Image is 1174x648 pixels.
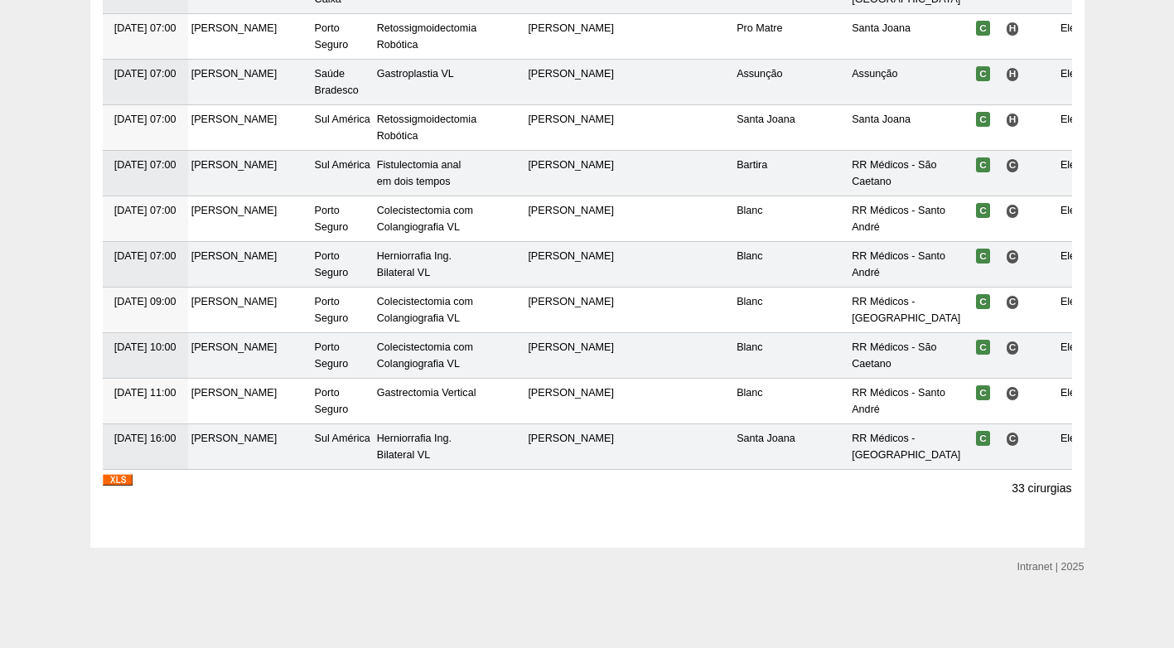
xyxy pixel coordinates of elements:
td: Porto Seguro [312,288,374,333]
td: [PERSON_NAME] [524,424,617,470]
span: Confirmada [976,112,990,127]
td: RR Médicos - Santo André [848,242,964,288]
td: [PERSON_NAME] [524,288,617,333]
span: Confirmada [976,340,990,355]
img: XLS [103,474,133,486]
span: Hospital [1006,22,1020,36]
td: Blanc [733,379,848,424]
td: Eletiva [1057,60,1095,105]
td: Colecistectomia com Colangiografia VL [374,288,480,333]
span: Confirmada [976,385,990,400]
td: RR Médicos - São Caetano [848,333,964,379]
td: [PERSON_NAME] [188,333,312,379]
td: Saúde Bradesco [312,60,374,105]
span: [DATE] 07:00 [114,114,176,125]
td: [PERSON_NAME] [524,379,617,424]
td: [PERSON_NAME] [524,151,617,196]
td: [PERSON_NAME] [524,333,617,379]
td: [PERSON_NAME] [524,196,617,242]
span: Consultório [1006,432,1020,446]
td: RR Médicos - [GEOGRAPHIC_DATA] [848,288,964,333]
span: Consultório [1006,295,1020,309]
span: [DATE] 07:00 [114,159,176,171]
td: Blanc [733,333,848,379]
span: Consultório [1006,341,1020,355]
span: [DATE] 09:00 [114,296,176,307]
td: Eletiva [1057,14,1095,60]
td: [PERSON_NAME] [188,151,312,196]
span: [DATE] 11:00 [114,387,176,399]
span: Hospital [1006,113,1020,127]
span: Confirmada [976,431,990,446]
td: [PERSON_NAME] [524,14,617,60]
td: Assunção [733,60,848,105]
td: Eletiva [1057,196,1095,242]
p: 33 cirurgias [1012,481,1071,496]
td: [PERSON_NAME] [188,424,312,470]
td: [PERSON_NAME] [188,288,312,333]
span: Confirmada [976,249,990,264]
span: [DATE] 07:00 [114,68,176,80]
div: Intranet | 2025 [1017,559,1085,575]
td: [PERSON_NAME] [188,242,312,288]
td: RR Médicos - São Caetano [848,151,964,196]
span: Consultório [1006,386,1020,400]
td: Santa Joana [848,14,964,60]
td: Colecistectomia com Colangiografia VL [374,196,480,242]
span: Confirmada [976,66,990,81]
td: Assunção [848,60,964,105]
td: Eletiva [1057,288,1095,333]
td: Herniorrafia Ing. Bilateral VL [374,424,480,470]
span: Consultório [1006,249,1020,264]
span: Consultório [1006,158,1020,172]
span: Hospital [1006,67,1020,81]
span: Confirmada [976,21,990,36]
td: RR Médicos - Santo André [848,379,964,424]
td: Gastroplastia VL [374,60,480,105]
td: [PERSON_NAME] [188,196,312,242]
td: Sul América [312,105,374,151]
td: Porto Seguro [312,242,374,288]
span: [DATE] 10:00 [114,341,176,353]
td: [PERSON_NAME] [188,379,312,424]
td: Porto Seguro [312,14,374,60]
td: RR Médicos - Santo André [848,196,964,242]
td: Colecistectomia com Colangiografia VL [374,333,480,379]
td: [PERSON_NAME] [524,60,617,105]
td: Gastrectomia Vertical [374,379,480,424]
td: Bartira [733,151,848,196]
span: Confirmada [976,294,990,309]
span: [DATE] 07:00 [114,22,176,34]
td: Eletiva [1057,151,1095,196]
td: Retossigmoidectomia Robótica [374,105,480,151]
td: Santa Joana [848,105,964,151]
td: Fistulectomia anal em dois tempos [374,151,480,196]
span: Confirmada [976,157,990,172]
td: Santa Joana [733,105,848,151]
td: Retossigmoidectomia Robótica [374,14,480,60]
td: [PERSON_NAME] [188,105,312,151]
td: Herniorrafia Ing. Bilateral VL [374,242,480,288]
td: Sul América [312,424,374,470]
td: Blanc [733,242,848,288]
td: Sul América [312,151,374,196]
td: Blanc [733,288,848,333]
td: [PERSON_NAME] [188,14,312,60]
span: Confirmada [976,203,990,218]
td: [PERSON_NAME] [188,60,312,105]
td: [PERSON_NAME] [524,105,617,151]
td: Eletiva [1057,424,1095,470]
td: Blanc [733,196,848,242]
td: Eletiva [1057,105,1095,151]
td: [PERSON_NAME] [524,242,617,288]
td: Pro Matre [733,14,848,60]
span: Consultório [1006,204,1020,218]
td: Eletiva [1057,333,1095,379]
td: Porto Seguro [312,333,374,379]
span: [DATE] 07:00 [114,205,176,216]
td: Eletiva [1057,379,1095,424]
td: Porto Seguro [312,196,374,242]
td: Porto Seguro [312,379,374,424]
span: [DATE] 16:00 [114,433,176,444]
td: Santa Joana [733,424,848,470]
